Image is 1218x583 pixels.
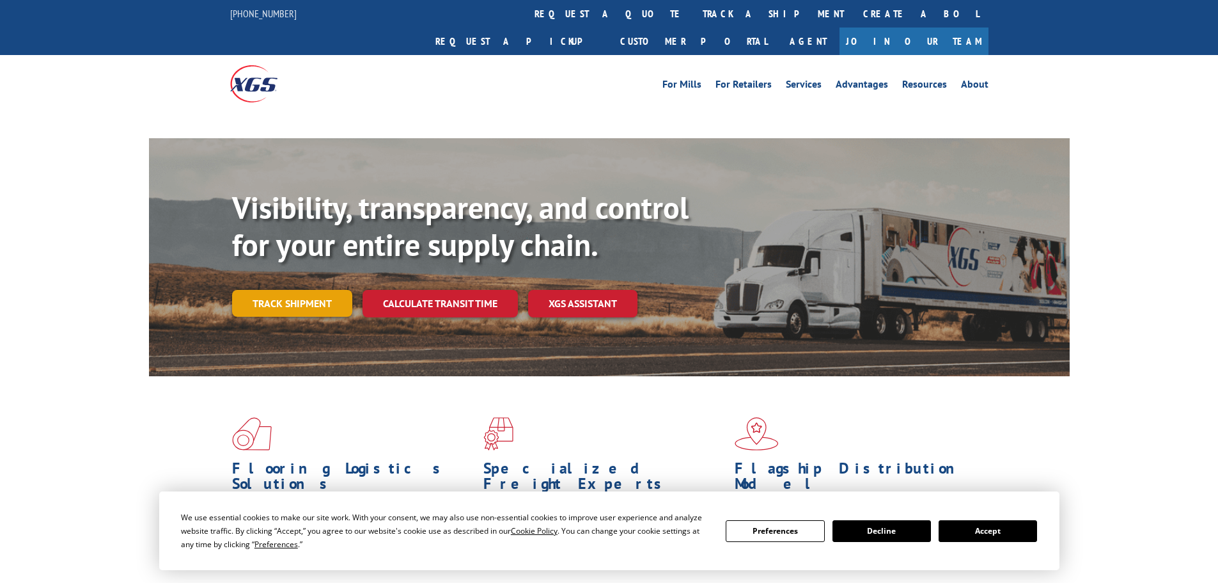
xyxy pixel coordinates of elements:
[611,28,777,55] a: Customer Portal
[528,290,637,317] a: XGS ASSISTANT
[662,79,701,93] a: For Mills
[735,461,976,498] h1: Flagship Distribution Model
[839,28,988,55] a: Join Our Team
[230,7,297,20] a: [PHONE_NUMBER]
[777,28,839,55] a: Agent
[426,28,611,55] a: Request a pickup
[939,520,1037,542] button: Accept
[232,461,474,498] h1: Flooring Logistics Solutions
[159,491,1059,570] div: Cookie Consent Prompt
[735,417,779,451] img: xgs-icon-flagship-distribution-model-red
[961,79,988,93] a: About
[715,79,772,93] a: For Retailers
[902,79,947,93] a: Resources
[254,539,298,550] span: Preferences
[511,525,558,536] span: Cookie Policy
[786,79,822,93] a: Services
[726,520,824,542] button: Preferences
[181,511,710,551] div: We use essential cookies to make our site work. With your consent, we may also use non-essential ...
[832,520,931,542] button: Decline
[232,417,272,451] img: xgs-icon-total-supply-chain-intelligence-red
[483,461,725,498] h1: Specialized Freight Experts
[232,290,352,317] a: Track shipment
[232,188,689,264] b: Visibility, transparency, and control for your entire supply chain.
[483,417,513,451] img: xgs-icon-focused-on-flooring-red
[836,79,888,93] a: Advantages
[363,290,518,317] a: Calculate transit time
